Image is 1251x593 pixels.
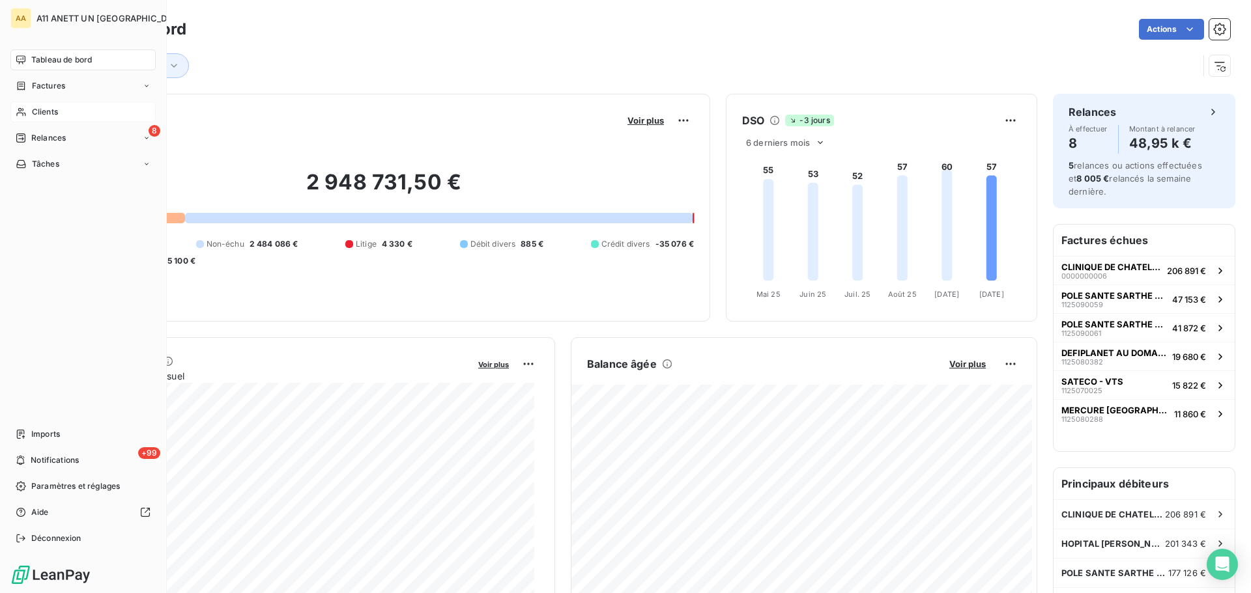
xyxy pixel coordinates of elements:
[149,125,160,137] span: 8
[1061,387,1102,394] span: 1125070025
[1054,342,1235,370] button: DEFIPLANET AU DOMAINE DE DIENN112508038219 680 €
[74,369,469,383] span: Chiffre d'affaires mensuel
[164,255,195,267] span: -5 100 €
[1054,284,1235,313] button: POLE SANTE SARTHE ET [GEOGRAPHIC_DATA]112509005947 153 €
[10,502,156,523] a: Aide
[1069,160,1074,171] span: 5
[32,80,65,92] span: Factures
[746,137,810,148] span: 6 derniers mois
[31,132,66,144] span: Relances
[478,360,509,369] span: Voir plus
[382,238,412,250] span: 4 330 €
[10,8,31,29] div: AA
[1069,104,1116,120] h6: Relances
[756,290,781,299] tspan: Mai 25
[624,115,668,126] button: Voir plus
[1165,538,1206,549] span: 201 343 €
[1061,568,1168,578] span: POLE SANTE SARTHE ET [GEOGRAPHIC_DATA]
[1172,294,1206,305] span: 47 153 €
[1061,301,1103,309] span: 1125090059
[31,54,92,66] span: Tableau de bord
[32,106,58,118] span: Clients
[1054,399,1235,428] button: MERCURE [GEOGRAPHIC_DATA]112508028811 860 €
[1061,376,1123,387] span: SATECO - VTS
[1139,19,1204,40] button: Actions
[470,238,516,250] span: Débit divers
[74,169,694,208] h2: 2 948 731,50 €
[1054,313,1235,342] button: POLE SANTE SARTHE ET [GEOGRAPHIC_DATA]112509006141 872 €
[31,506,49,518] span: Aide
[1167,266,1206,276] span: 206 891 €
[1061,405,1169,415] span: MERCURE [GEOGRAPHIC_DATA]
[1061,329,1101,337] span: 1125090061
[1069,133,1108,154] h4: 8
[31,428,60,440] span: Imports
[356,238,377,250] span: Litige
[627,115,664,126] span: Voir plus
[1174,409,1206,419] span: 11 860 €
[1061,272,1107,280] span: 0000000006
[587,356,657,372] h6: Balance âgée
[1054,225,1235,256] h6: Factures échues
[36,13,186,23] span: A11 ANETT UN [GEOGRAPHIC_DATA]
[785,115,833,126] span: -3 jours
[1172,380,1206,391] span: 15 822 €
[1165,509,1206,519] span: 206 891 €
[1061,262,1162,272] span: CLINIQUE DE CHATELLERAULT
[1129,133,1196,154] h4: 48,95 k €
[844,290,870,299] tspan: Juil. 25
[1061,348,1167,358] span: DEFIPLANET AU DOMAINE DE DIENN
[10,564,91,585] img: Logo LeanPay
[1061,415,1103,423] span: 1125080288
[521,238,543,250] span: 885 €
[1172,352,1206,362] span: 19 680 €
[1054,370,1235,399] button: SATECO - VTS112507002515 822 €
[949,359,986,369] span: Voir plus
[1061,509,1165,519] span: CLINIQUE DE CHATELLERAULT
[207,238,244,250] span: Non-échu
[1054,256,1235,284] button: CLINIQUE DE CHATELLERAULT0000000006206 891 €
[601,238,650,250] span: Crédit divers
[1061,538,1165,549] span: HOPITAL [PERSON_NAME] L'ABBESSE
[979,290,1004,299] tspan: [DATE]
[474,358,513,370] button: Voir plus
[1054,468,1235,499] h6: Principaux débiteurs
[1207,549,1238,580] div: Open Intercom Messenger
[1172,323,1206,333] span: 41 872 €
[945,358,990,370] button: Voir plus
[32,158,59,170] span: Tâches
[1069,125,1108,133] span: À effectuer
[31,454,79,466] span: Notifications
[1061,290,1167,301] span: POLE SANTE SARTHE ET [GEOGRAPHIC_DATA]
[1061,358,1103,366] span: 1125080382
[250,238,298,250] span: 2 484 086 €
[799,290,826,299] tspan: Juin 25
[934,290,959,299] tspan: [DATE]
[1061,319,1167,329] span: POLE SANTE SARTHE ET [GEOGRAPHIC_DATA]
[1076,173,1109,184] span: 8 005 €
[31,532,81,544] span: Déconnexion
[655,238,694,250] span: -35 076 €
[138,447,160,459] span: +99
[1069,160,1202,197] span: relances ou actions effectuées et relancés la semaine dernière.
[742,113,764,128] h6: DSO
[1129,125,1196,133] span: Montant à relancer
[31,480,120,492] span: Paramètres et réglages
[888,290,917,299] tspan: Août 25
[1168,568,1206,578] span: 177 126 €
